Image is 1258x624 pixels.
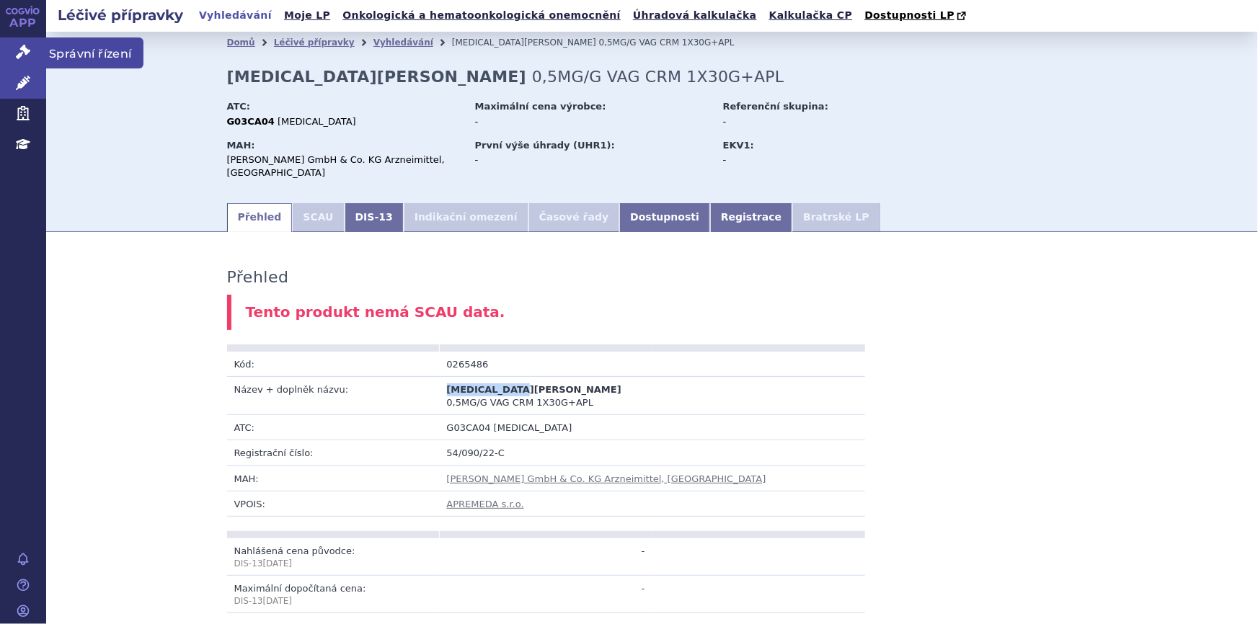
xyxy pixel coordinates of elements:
strong: G03CA04 [227,116,275,127]
span: Správní řízení [46,37,143,68]
div: Tento produkt nemá SCAU data. [227,295,1078,330]
span: [MEDICAL_DATA] [494,422,572,433]
span: [DATE] [263,596,293,606]
strong: Referenční skupina: [723,101,828,112]
a: Dostupnosti [619,203,710,232]
p: DIS-13 [234,595,433,607]
div: - [475,153,709,166]
a: Léčivé přípravky [274,37,355,48]
td: Registrační číslo: [227,440,440,465]
span: 0,5MG/G VAG CRM 1X30G+APL [599,37,735,48]
div: - [475,115,709,128]
a: Úhradová kalkulačka [629,6,761,25]
td: Kód: [227,352,440,377]
a: Vyhledávání [195,6,276,25]
span: 0,5MG/G VAG CRM 1X30G+APL [447,397,594,408]
span: [DATE] [263,558,293,569]
strong: MAH: [227,140,255,151]
a: Moje LP [280,6,335,25]
a: APREMEDA s.r.o. [447,499,524,509]
div: [PERSON_NAME] GmbH & Co. KG Arzneimittel, [GEOGRAPHIC_DATA] [227,153,461,179]
div: - [723,115,885,128]
h3: Přehled [227,268,289,287]
a: Přehled [227,203,293,232]
a: Onkologická a hematoonkologická onemocnění [338,6,625,25]
span: G03CA04 [447,422,491,433]
div: - [723,153,885,166]
a: Kalkulačka CP [765,6,857,25]
h2: Léčivé přípravky [46,5,195,25]
a: DIS-13 [345,203,404,232]
span: 0,5MG/G VAG CRM 1X30G+APL [532,68,784,86]
td: ATC: [227,415,440,440]
span: [MEDICAL_DATA][PERSON_NAME] [452,37,596,48]
td: Nahlášená cena původce: [227,538,440,576]
td: VPOIS: [227,491,440,516]
td: Maximální dopočítaná cena: [227,576,440,613]
td: 54/090/22-C [440,440,865,465]
a: Registrace [710,203,792,232]
strong: První výše úhrady (UHR1): [475,140,615,151]
strong: Maximální cena výrobce: [475,101,606,112]
a: [PERSON_NAME] GmbH & Co. KG Arzneimittel, [GEOGRAPHIC_DATA] [447,473,766,484]
a: Vyhledávání [373,37,433,48]
strong: ATC: [227,101,251,112]
strong: EKV1: [723,140,754,151]
td: Název + doplněk názvu: [227,376,440,414]
span: Dostupnosti LP [864,9,954,21]
td: - [440,576,652,613]
td: 0265486 [440,352,652,377]
a: Dostupnosti LP [860,6,973,26]
span: [MEDICAL_DATA] [278,116,356,127]
span: [MEDICAL_DATA][PERSON_NAME] [447,384,621,395]
td: - [440,538,652,576]
strong: [MEDICAL_DATA][PERSON_NAME] [227,68,527,86]
a: Domů [227,37,255,48]
p: DIS-13 [234,558,433,570]
td: MAH: [227,465,440,491]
